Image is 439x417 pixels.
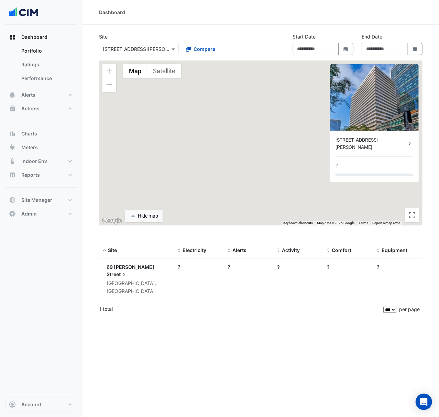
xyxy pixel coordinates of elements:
span: Comfort [332,247,351,253]
label: End Date [362,33,382,40]
div: ? [336,162,338,169]
span: Reports [21,172,40,178]
button: Account [6,398,77,411]
button: Charts [6,127,77,141]
app-icon: Site Manager [9,197,16,204]
span: Street [107,271,128,278]
span: Compare [194,45,215,53]
div: Hide map [138,212,158,220]
button: Actions [6,102,77,116]
div: Dashboard [99,9,125,16]
label: Site [99,33,108,40]
span: Dashboard [21,34,47,41]
div: [STREET_ADDRESS][PERSON_NAME] [336,136,406,151]
button: Show street map [123,64,147,78]
span: Activity [282,247,300,253]
button: Alerts [6,88,77,102]
div: ? [277,263,319,271]
span: Account [21,401,41,408]
button: Site Manager [6,193,77,207]
app-icon: Meters [9,144,16,151]
app-icon: Alerts [9,91,16,98]
app-icon: Actions [9,105,16,112]
span: Alerts [21,91,35,98]
img: Company Logo [8,6,39,19]
span: Actions [21,105,40,112]
button: Admin [6,207,77,221]
div: ? [178,263,219,271]
div: Dashboard [6,44,77,88]
span: Meters [21,144,38,151]
span: Admin [21,210,37,217]
button: Dashboard [6,30,77,44]
span: per page [399,306,420,312]
a: Ratings [16,58,77,72]
button: Indoor Env [6,154,77,168]
app-icon: Admin [9,210,16,217]
span: Map data ©2025 Google [317,221,354,225]
button: Toggle fullscreen view [405,208,419,222]
img: Google [101,217,123,226]
img: 69 Ann Street [330,64,419,131]
div: ? [327,263,369,271]
span: Electricity [183,247,206,253]
button: Zoom in [102,64,116,78]
a: Report a map error [372,221,400,225]
app-icon: Dashboard [9,34,16,41]
span: Equipment [382,247,407,253]
button: Meters [6,141,77,154]
span: 69 [PERSON_NAME] [107,264,154,270]
label: Start Date [293,33,316,40]
a: Open this area in Google Maps (opens a new window) [101,217,123,226]
span: Charts [21,130,37,137]
span: Site [108,247,117,253]
button: Zoom out [102,78,116,92]
div: ? [228,263,269,271]
a: Performance [16,72,77,85]
a: Terms (opens in new tab) [359,221,368,225]
a: Portfolio [16,44,77,58]
div: ? [377,263,418,271]
app-icon: Indoor Env [9,158,16,165]
fa-icon: Select Date [412,46,418,52]
app-icon: Reports [9,172,16,178]
span: Alerts [232,247,246,253]
div: [GEOGRAPHIC_DATA], [GEOGRAPHIC_DATA] [107,279,169,295]
button: Reports [6,168,77,182]
app-icon: Charts [9,130,16,137]
button: Keyboard shortcuts [283,221,313,226]
button: Show satellite imagery [147,64,181,78]
div: Open Intercom Messenger [416,394,432,410]
span: Indoor Env [21,158,47,165]
button: Compare [182,43,220,55]
div: 1 total [99,300,382,318]
button: Hide map [125,210,163,222]
fa-icon: Select Date [343,46,349,52]
span: Site Manager [21,197,52,204]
